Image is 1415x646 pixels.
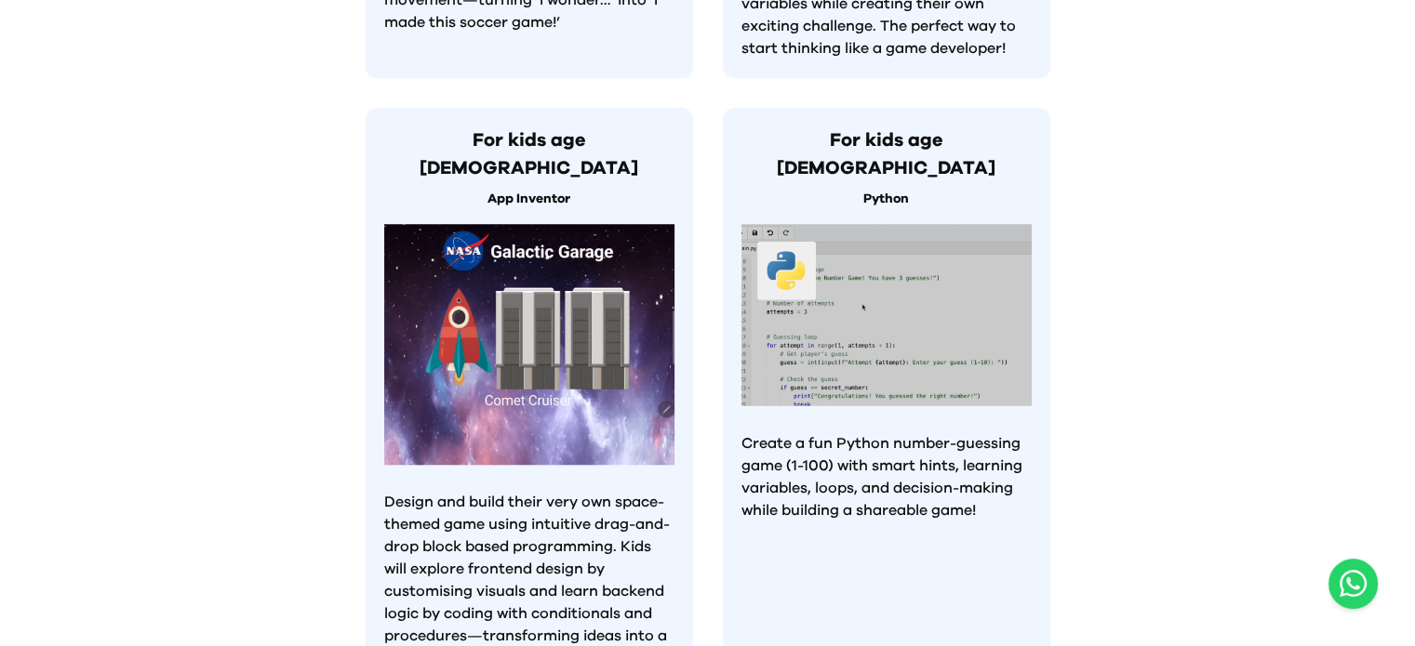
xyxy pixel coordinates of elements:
h3: For kids age [DEMOGRAPHIC_DATA] [384,126,674,182]
h3: For kids age [DEMOGRAPHIC_DATA] [741,126,1032,182]
p: App Inventor [384,190,674,209]
button: Open WhatsApp chat [1328,559,1378,609]
img: Kids learning to code [384,224,674,465]
a: Chat with us on WhatsApp [1328,559,1378,609]
img: Kids learning to code [741,224,1032,407]
p: Create a fun Python number-guessing game (1-100) with smart hints, learning variables, loops, and... [741,432,1032,521]
p: Python [741,190,1032,209]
